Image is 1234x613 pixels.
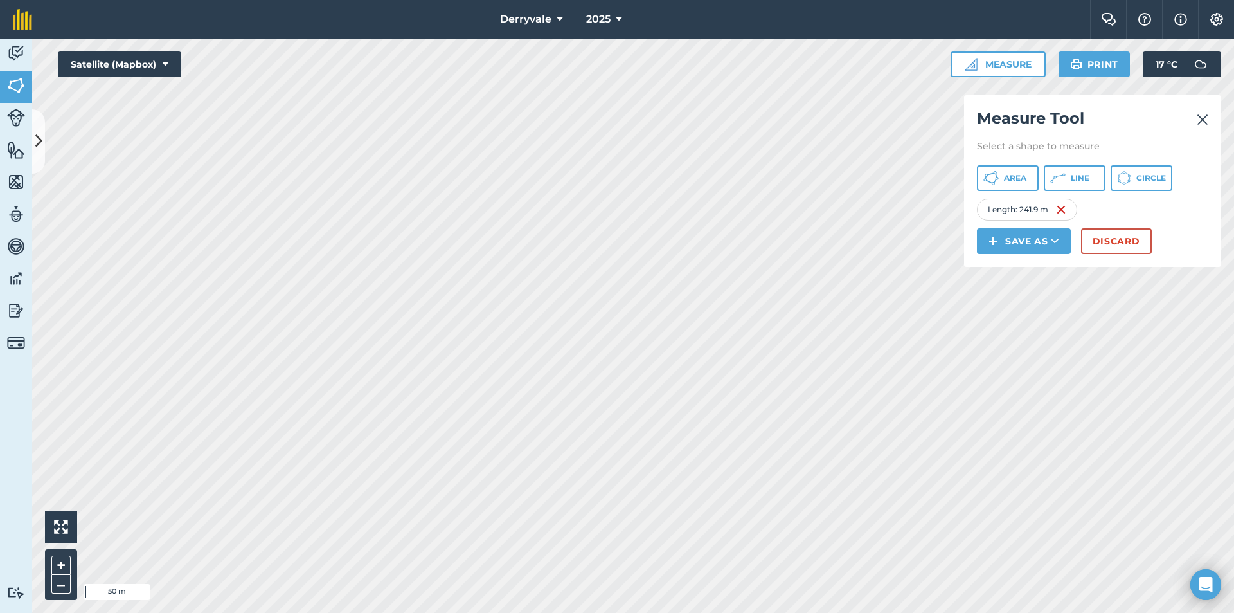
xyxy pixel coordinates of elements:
[586,12,611,27] span: 2025
[7,301,25,320] img: svg+xml;base64,PD94bWwgdmVyc2lvbj0iMS4wIiBlbmNvZGluZz0idXRmLTgiPz4KPCEtLSBHZW5lcmF0b3I6IEFkb2JlIE...
[7,109,25,127] img: svg+xml;base64,PD94bWwgdmVyc2lvbj0iMS4wIiBlbmNvZGluZz0idXRmLTgiPz4KPCEtLSBHZW5lcmF0b3I6IEFkb2JlIE...
[1101,13,1116,26] img: Two speech bubbles overlapping with the left bubble in the forefront
[1174,12,1187,27] img: svg+xml;base64,PHN2ZyB4bWxucz0iaHR0cDovL3d3dy53My5vcmcvMjAwMC9zdmciIHdpZHRoPSIxNyIgaGVpZ2h0PSIxNy...
[1071,173,1089,183] span: Line
[7,587,25,599] img: svg+xml;base64,PD94bWwgdmVyc2lvbj0iMS4wIiBlbmNvZGluZz0idXRmLTgiPz4KPCEtLSBHZW5lcmF0b3I6IEFkb2JlIE...
[7,237,25,256] img: svg+xml;base64,PD94bWwgdmVyc2lvbj0iMS4wIiBlbmNvZGluZz0idXRmLTgiPz4KPCEtLSBHZW5lcmF0b3I6IEFkb2JlIE...
[7,205,25,224] img: svg+xml;base64,PD94bWwgdmVyc2lvbj0iMS4wIiBlbmNvZGluZz0idXRmLTgiPz4KPCEtLSBHZW5lcmF0b3I6IEFkb2JlIE...
[54,520,68,534] img: Four arrows, one pointing top left, one top right, one bottom right and the last bottom left
[1209,13,1224,26] img: A cog icon
[1156,51,1177,77] span: 17 ° C
[977,140,1208,152] p: Select a shape to measure
[951,51,1046,77] button: Measure
[1136,173,1166,183] span: Circle
[1111,165,1172,191] button: Circle
[1056,202,1066,217] img: svg+xml;base64,PHN2ZyB4bWxucz0iaHR0cDovL3d3dy53My5vcmcvMjAwMC9zdmciIHdpZHRoPSIxNiIgaGVpZ2h0PSIyNC...
[1059,51,1131,77] button: Print
[1197,112,1208,127] img: svg+xml;base64,PHN2ZyB4bWxucz0iaHR0cDovL3d3dy53My5vcmcvMjAwMC9zdmciIHdpZHRoPSIyMiIgaGVpZ2h0PSIzMC...
[1070,57,1082,72] img: svg+xml;base64,PHN2ZyB4bWxucz0iaHR0cDovL3d3dy53My5vcmcvMjAwMC9zdmciIHdpZHRoPSIxOSIgaGVpZ2h0PSIyNC...
[51,556,71,575] button: +
[1143,51,1221,77] button: 17 °C
[7,76,25,95] img: svg+xml;base64,PHN2ZyB4bWxucz0iaHR0cDovL3d3dy53My5vcmcvMjAwMC9zdmciIHdpZHRoPSI1NiIgaGVpZ2h0PSI2MC...
[1044,165,1105,191] button: Line
[7,140,25,160] img: svg+xml;base64,PHN2ZyB4bWxucz0iaHR0cDovL3d3dy53My5vcmcvMjAwMC9zdmciIHdpZHRoPSI1NiIgaGVpZ2h0PSI2MC...
[1190,569,1221,600] div: Open Intercom Messenger
[1004,173,1026,183] span: Area
[977,199,1077,221] div: Length : 241.9 m
[500,12,551,27] span: Derryvale
[13,9,32,30] img: fieldmargin Logo
[51,575,71,594] button: –
[977,228,1071,254] button: Save as
[7,269,25,288] img: svg+xml;base64,PD94bWwgdmVyc2lvbj0iMS4wIiBlbmNvZGluZz0idXRmLTgiPz4KPCEtLSBHZW5lcmF0b3I6IEFkb2JlIE...
[58,51,181,77] button: Satellite (Mapbox)
[977,108,1208,134] h2: Measure Tool
[977,165,1039,191] button: Area
[965,58,978,71] img: Ruler icon
[1137,13,1152,26] img: A question mark icon
[7,44,25,63] img: svg+xml;base64,PD94bWwgdmVyc2lvbj0iMS4wIiBlbmNvZGluZz0idXRmLTgiPz4KPCEtLSBHZW5lcmF0b3I6IEFkb2JlIE...
[988,233,997,249] img: svg+xml;base64,PHN2ZyB4bWxucz0iaHR0cDovL3d3dy53My5vcmcvMjAwMC9zdmciIHdpZHRoPSIxNCIgaGVpZ2h0PSIyNC...
[1081,228,1152,254] button: Discard
[7,172,25,192] img: svg+xml;base64,PHN2ZyB4bWxucz0iaHR0cDovL3d3dy53My5vcmcvMjAwMC9zdmciIHdpZHRoPSI1NiIgaGVpZ2h0PSI2MC...
[7,334,25,352] img: svg+xml;base64,PD94bWwgdmVyc2lvbj0iMS4wIiBlbmNvZGluZz0idXRmLTgiPz4KPCEtLSBHZW5lcmF0b3I6IEFkb2JlIE...
[1188,51,1213,77] img: svg+xml;base64,PD94bWwgdmVyc2lvbj0iMS4wIiBlbmNvZGluZz0idXRmLTgiPz4KPCEtLSBHZW5lcmF0b3I6IEFkb2JlIE...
